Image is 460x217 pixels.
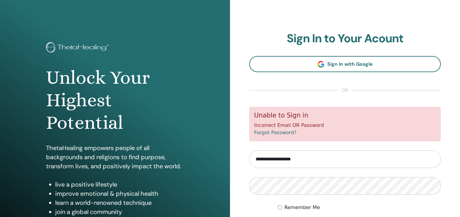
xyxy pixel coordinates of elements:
label: Remember Me [284,204,320,211]
div: Incorrect Email OR Password [249,107,441,141]
li: learn a world-renowned technique [55,198,184,207]
span: Sign In with Google [327,61,373,67]
h5: Unable to Sign in [254,112,436,119]
li: live a positive lifestyle [55,180,184,189]
h2: Sign In to Your Acount [249,32,441,46]
li: join a global community [55,207,184,216]
span: or [339,87,351,94]
h1: Unlock Your Highest Potential [46,66,184,134]
a: Sign In with Google [249,56,441,72]
li: improve emotional & physical health [55,189,184,198]
div: Keep me authenticated indefinitely or until I manually logout [278,204,441,211]
p: ThetaHealing empowers people of all backgrounds and religions to find purpose, transform lives, a... [46,143,184,171]
a: Forgot Password? [254,130,296,135]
